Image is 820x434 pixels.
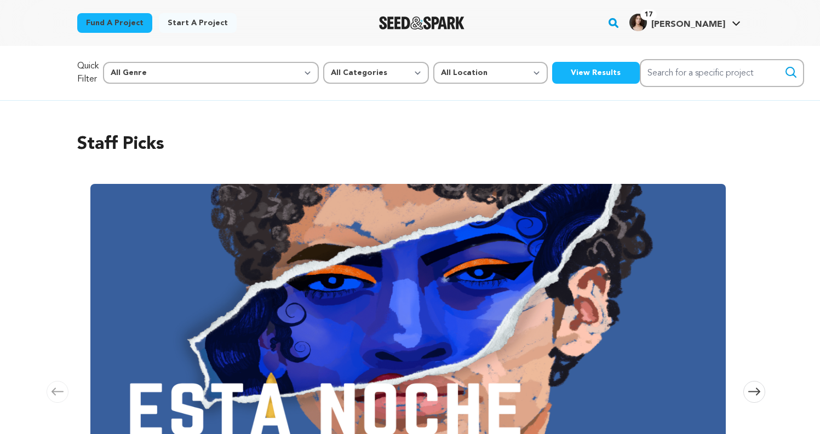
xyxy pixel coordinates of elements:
[552,62,640,84] button: View Results
[640,9,657,20] span: 17
[627,11,743,34] span: Stella N.'s Profile
[379,16,465,30] img: Seed&Spark Logo Dark Mode
[77,131,743,158] h2: Staff Picks
[651,20,725,29] span: [PERSON_NAME]
[379,16,465,30] a: Seed&Spark Homepage
[77,60,99,86] p: Quick Filter
[640,59,804,87] input: Search for a specific project
[77,13,152,33] a: Fund a project
[629,14,647,31] img: af713c25bcc1cbff.jpg
[159,13,237,33] a: Start a project
[627,11,743,31] a: Stella N.'s Profile
[629,14,725,31] div: Stella N.'s Profile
